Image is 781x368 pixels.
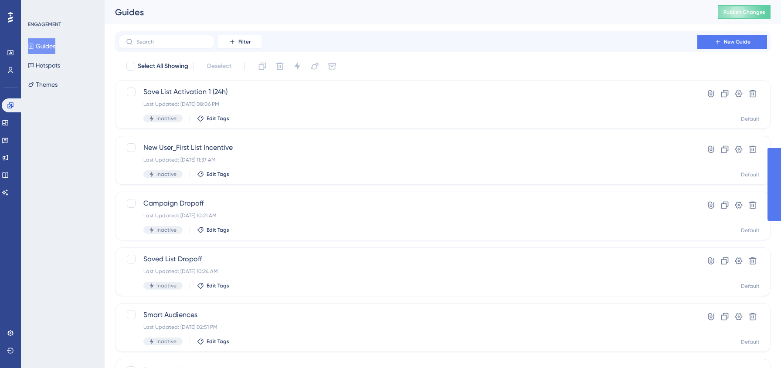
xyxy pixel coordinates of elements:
[143,310,672,320] span: Smart Audiences
[156,226,177,233] span: Inactive
[28,21,61,28] div: ENGAGEMENT
[741,283,760,290] div: Default
[156,282,177,289] span: Inactive
[156,171,177,178] span: Inactive
[218,35,261,49] button: Filter
[238,38,251,45] span: Filter
[207,226,229,233] span: Edit Tags
[197,226,229,233] button: Edit Tags
[723,9,765,16] span: Publish Changes
[143,87,672,97] span: Save List Activation 1 (24h)
[143,212,672,219] div: Last Updated: [DATE] 10:21 AM
[143,268,672,275] div: Last Updated: [DATE] 10:24 AM
[143,156,672,163] div: Last Updated: [DATE] 11:37 AM
[143,254,672,264] span: Saved List Dropoff
[724,38,750,45] span: New Guide
[143,198,672,209] span: Campaign Dropoff
[741,227,760,234] div: Default
[197,338,229,345] button: Edit Tags
[156,115,177,122] span: Inactive
[197,282,229,289] button: Edit Tags
[28,77,58,92] button: Themes
[207,115,229,122] span: Edit Tags
[741,171,760,178] div: Default
[143,101,672,108] div: Last Updated: [DATE] 08:06 PM
[697,35,767,49] button: New Guide
[718,5,771,19] button: Publish Changes
[207,338,229,345] span: Edit Tags
[207,171,229,178] span: Edit Tags
[741,338,760,345] div: Default
[143,142,672,153] span: New User_First List Incentive
[138,61,188,71] span: Select All Showing
[744,334,771,360] iframe: UserGuiding AI Assistant Launcher
[28,57,60,73] button: Hotspots
[741,115,760,122] div: Default
[199,58,239,74] button: Deselect
[143,324,672,331] div: Last Updated: [DATE] 02:51 PM
[197,115,229,122] button: Edit Tags
[156,338,177,345] span: Inactive
[207,61,231,71] span: Deselect
[207,282,229,289] span: Edit Tags
[197,171,229,178] button: Edit Tags
[115,6,696,18] div: Guides
[28,38,55,54] button: Guides
[136,39,207,45] input: Search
